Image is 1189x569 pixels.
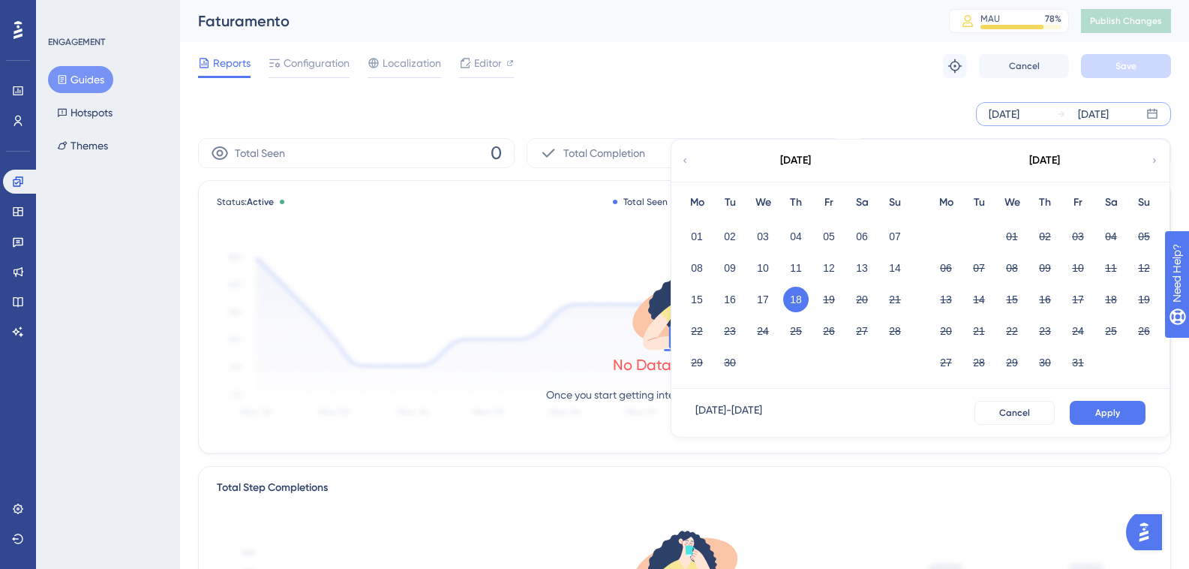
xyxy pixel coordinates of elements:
[1098,224,1124,249] button: 04
[989,105,1019,123] div: [DATE]
[999,407,1030,419] span: Cancel
[966,350,992,375] button: 28
[816,287,842,312] button: 19
[474,54,502,72] span: Editor
[962,194,995,212] div: Tu
[816,255,842,281] button: 12
[684,350,710,375] button: 29
[713,194,746,212] div: Tu
[882,224,908,249] button: 07
[1131,224,1157,249] button: 05
[613,354,757,375] div: No Data to Show Yet
[933,287,959,312] button: 13
[48,132,117,159] button: Themes
[717,318,743,344] button: 23
[717,255,743,281] button: 09
[999,287,1025,312] button: 15
[933,318,959,344] button: 20
[1029,152,1060,170] div: [DATE]
[812,194,845,212] div: Fr
[750,318,776,344] button: 24
[35,4,94,22] span: Need Help?
[999,350,1025,375] button: 29
[966,318,992,344] button: 21
[1115,60,1136,72] span: Save
[1098,255,1124,281] button: 11
[1131,318,1157,344] button: 26
[999,318,1025,344] button: 22
[1032,224,1058,249] button: 02
[1065,350,1091,375] button: 31
[882,287,908,312] button: 21
[1065,224,1091,249] button: 03
[1081,9,1171,33] button: Publish Changes
[966,287,992,312] button: 14
[613,196,668,208] div: Total Seen
[849,255,875,281] button: 13
[750,287,776,312] button: 17
[845,194,878,212] div: Sa
[1095,407,1120,419] span: Apply
[284,54,350,72] span: Configuration
[750,224,776,249] button: 03
[1098,287,1124,312] button: 18
[995,194,1028,212] div: We
[684,287,710,312] button: 15
[198,11,911,32] div: Faturamento
[717,224,743,249] button: 02
[1032,255,1058,281] button: 09
[746,194,779,212] div: We
[783,287,809,312] button: 18
[980,13,1000,25] div: MAU
[48,36,105,48] div: ENGAGEMENT
[1065,255,1091,281] button: 10
[680,194,713,212] div: Mo
[1126,510,1171,555] iframe: UserGuiding AI Assistant Launcher
[48,66,113,93] button: Guides
[217,479,328,497] div: Total Step Completions
[1127,194,1160,212] div: Su
[684,318,710,344] button: 22
[695,401,762,425] div: [DATE] - [DATE]
[882,255,908,281] button: 14
[546,386,824,404] p: Once you start getting interactions, they will be listed here
[849,287,875,312] button: 20
[779,194,812,212] div: Th
[1061,194,1094,212] div: Fr
[974,401,1055,425] button: Cancel
[783,255,809,281] button: 11
[1090,15,1162,27] span: Publish Changes
[966,255,992,281] button: 07
[217,196,274,208] span: Status:
[1094,194,1127,212] div: Sa
[563,144,645,162] span: Total Completion
[1131,287,1157,312] button: 19
[213,54,251,72] span: Reports
[383,54,441,72] span: Localization
[684,224,710,249] button: 01
[750,255,776,281] button: 10
[1070,401,1145,425] button: Apply
[882,318,908,344] button: 28
[979,54,1069,78] button: Cancel
[1078,105,1109,123] div: [DATE]
[1065,287,1091,312] button: 17
[1045,13,1061,25] div: 78 %
[1131,255,1157,281] button: 12
[235,144,285,162] span: Total Seen
[999,255,1025,281] button: 08
[783,318,809,344] button: 25
[849,224,875,249] button: 06
[1032,287,1058,312] button: 16
[780,152,811,170] div: [DATE]
[849,318,875,344] button: 27
[816,224,842,249] button: 05
[816,318,842,344] button: 26
[717,350,743,375] button: 30
[878,194,911,212] div: Su
[48,99,122,126] button: Hotspots
[1098,318,1124,344] button: 25
[1081,54,1171,78] button: Save
[717,287,743,312] button: 16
